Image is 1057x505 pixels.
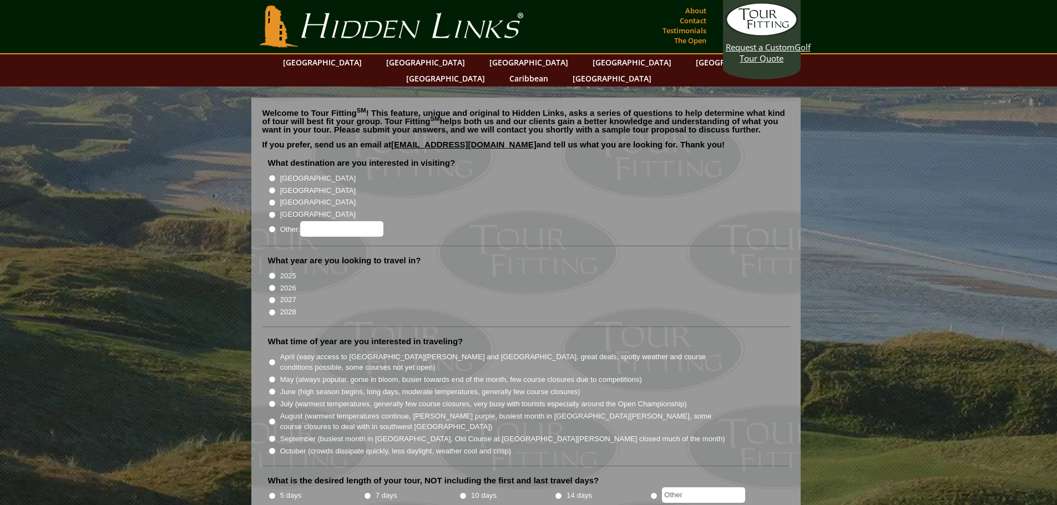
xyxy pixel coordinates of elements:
label: May (always popular, gorse in bloom, busier towards end of the month, few course closures due to ... [280,374,642,385]
label: 2028 [280,307,296,318]
a: Caribbean [504,70,554,86]
label: June (high season begins, long days, moderate temperatures, generally few course closures) [280,386,580,397]
label: Other: [280,221,383,237]
label: [GEOGRAPHIC_DATA] [280,197,356,208]
label: 5 days [280,490,302,501]
label: October (crowds dissipate quickly, less daylight, weather cool and crisp) [280,446,512,457]
label: 2025 [280,271,296,282]
a: [GEOGRAPHIC_DATA] [484,54,574,70]
span: Request a Custom [726,42,795,53]
input: Other [662,487,745,503]
a: The Open [671,33,709,48]
label: July (warmest temperatures, generally few course closures, very busy with tourists especially aro... [280,399,687,410]
label: 10 days [471,490,497,501]
a: Contact [677,13,709,28]
input: Other: [300,221,383,237]
p: Welcome to Tour Fitting ! This feature, unique and original to Hidden Links, asks a series of que... [262,109,790,134]
label: August (warmest temperatures continue, [PERSON_NAME] purple, busiest month in [GEOGRAPHIC_DATA][P... [280,411,726,432]
a: [GEOGRAPHIC_DATA] [587,54,677,70]
label: 14 days [567,490,592,501]
a: [GEOGRAPHIC_DATA] [567,70,657,86]
label: What is the desired length of your tour, NOT including the first and last travel days? [268,475,599,486]
a: [GEOGRAPHIC_DATA] [277,54,367,70]
a: [GEOGRAPHIC_DATA] [401,70,490,86]
label: 7 days [376,490,397,501]
label: What destination are you interested in visiting? [268,157,456,169]
a: Request a CustomGolf Tour Quote [726,3,798,64]
label: September (busiest month in [GEOGRAPHIC_DATA], Old Course at [GEOGRAPHIC_DATA][PERSON_NAME] close... [280,433,725,445]
label: 2027 [280,294,296,305]
label: April (easy access to [GEOGRAPHIC_DATA][PERSON_NAME] and [GEOGRAPHIC_DATA], great deals, spotty w... [280,351,726,373]
a: About [682,3,709,18]
a: [EMAIL_ADDRESS][DOMAIN_NAME] [391,140,537,149]
a: Testimonials [660,23,709,38]
label: [GEOGRAPHIC_DATA] [280,209,356,220]
label: [GEOGRAPHIC_DATA] [280,185,356,196]
label: 2026 [280,283,296,294]
sup: SM [357,107,366,114]
a: [GEOGRAPHIC_DATA] [690,54,780,70]
label: What year are you looking to travel in? [268,255,421,266]
label: [GEOGRAPHIC_DATA] [280,173,356,184]
label: What time of year are you interested in traveling? [268,336,463,347]
sup: SM [431,115,440,122]
p: If you prefer, send us an email at and tell us what you are looking for. Thank you! [262,140,790,157]
a: [GEOGRAPHIC_DATA] [381,54,471,70]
